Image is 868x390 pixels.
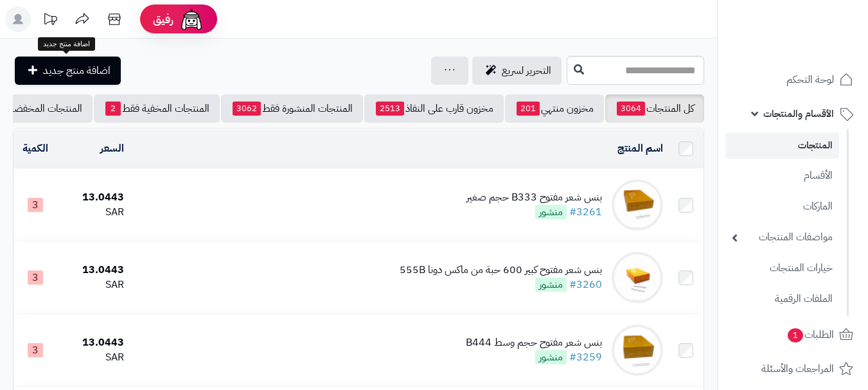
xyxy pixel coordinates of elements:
a: المنتجات المخفية فقط2 [94,94,220,123]
span: 201 [517,102,540,116]
span: منشور [535,205,567,219]
div: بنس شعر مفتوح كبير 600 حبة من ماكس دونا 555B [400,263,602,278]
div: بنس شعر مفتوح حجم وسط B444 [466,335,602,350]
div: 13.0443 [63,263,125,278]
div: SAR [63,278,125,292]
span: 3 [28,198,43,212]
img: ai-face.png [179,6,204,32]
a: الكمية [22,141,48,156]
a: تحديثات المنصة [34,6,66,35]
span: اضافة منتج جديد [43,63,111,78]
span: 3062 [233,102,261,116]
span: منشور [535,278,567,292]
img: بنس شعر مفتوح كبير 600 حبة من ماكس دونا 555B [612,252,663,303]
div: 13.0443 [63,335,125,350]
a: اسم المنتج [617,141,663,156]
span: لوحة التحكم [786,71,834,89]
a: اضافة منتج جديد [15,57,121,85]
img: بنس شعر مفتوح B333 حجم صغير [612,179,663,231]
a: كل المنتجات3064 [605,94,704,123]
div: اضافة منتج جديد [38,37,95,51]
a: مخزون منتهي201 [505,94,604,123]
span: التحرير لسريع [502,63,551,78]
span: 2513 [376,102,404,116]
a: التحرير لسريع [472,57,562,85]
a: الطلبات1 [725,319,860,350]
a: الماركات [725,193,839,220]
a: المنتجات [725,132,839,159]
span: 3064 [617,102,645,116]
a: خيارات المنتجات [725,254,839,282]
a: المراجعات والأسئلة [725,353,860,384]
a: #3261 [569,204,602,220]
div: 13.0443 [63,190,125,205]
a: مواصفات المنتجات [725,224,839,251]
a: لوحة التحكم [725,64,860,95]
span: الطلبات [786,326,834,344]
span: 1 [788,328,803,342]
span: 3 [28,343,43,357]
div: SAR [63,205,125,220]
a: السعر [100,141,124,156]
img: logo-2.png [781,35,856,62]
a: الملفات الرقمية [725,285,839,313]
a: مخزون قارب على النفاذ2513 [364,94,504,123]
div: بنس شعر مفتوح B333 حجم صغير [466,190,602,205]
a: #3260 [569,277,602,292]
span: منشور [535,350,567,364]
a: الأقسام [725,162,839,190]
span: رفيق [153,12,173,27]
a: المنتجات المنشورة فقط3062 [221,94,363,123]
span: 3 [28,270,43,285]
span: المراجعات والأسئلة [761,360,834,378]
img: بنس شعر مفتوح حجم وسط B444 [612,324,663,376]
a: #3259 [569,350,602,365]
span: الأقسام والمنتجات [763,105,834,123]
div: SAR [63,350,125,365]
span: 2 [105,102,121,116]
